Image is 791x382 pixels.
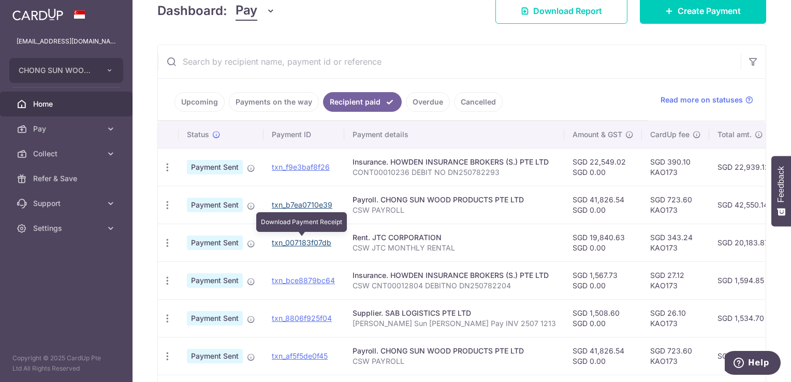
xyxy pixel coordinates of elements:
[17,36,116,47] p: [EMAIL_ADDRESS][DOMAIN_NAME]
[661,95,743,105] span: Read more on statuses
[33,198,101,209] span: Support
[564,224,642,261] td: SGD 19,840.63 SGD 0.00
[33,124,101,134] span: Pay
[353,205,556,215] p: CSW PAYROLL
[12,8,63,21] img: CardUp
[642,186,709,224] td: SGD 723.60 KAO173
[158,45,741,78] input: Search by recipient name, payment id or reference
[353,167,556,178] p: CONT00010236 DEBIT NO DN250782293
[564,186,642,224] td: SGD 41,826.54 SGD 0.00
[564,148,642,186] td: SGD 22,549.02 SGD 0.00
[642,299,709,337] td: SGD 26.10 KAO173
[187,349,243,363] span: Payment Sent
[33,223,101,233] span: Settings
[272,276,335,285] a: txn_bce8879bc64
[709,299,778,337] td: SGD 1,534.70
[272,314,332,322] a: txn_8806f925f04
[709,148,778,186] td: SGD 22,939.12
[187,236,243,250] span: Payment Sent
[642,261,709,299] td: SGD 27.12 KAO173
[777,166,786,202] span: Feedback
[187,311,243,326] span: Payment Sent
[678,5,741,17] span: Create Payment
[642,224,709,261] td: SGD 343.24 KAO173
[272,163,330,171] a: txn_f9e3baf8f26
[533,5,602,17] span: Download Report
[353,232,556,243] div: Rent. JTC CORPORATION
[272,200,332,209] a: txn_b7ea0710e39
[19,65,95,76] span: CHONG SUN WOOD PRODUCTS PTE LTD
[187,160,243,174] span: Payment Sent
[187,129,209,140] span: Status
[564,261,642,299] td: SGD 1,567.73 SGD 0.00
[564,299,642,337] td: SGD 1,508.60 SGD 0.00
[353,356,556,366] p: CSW PAYROLL
[725,351,781,377] iframe: Opens a widget where you can find more information
[353,243,556,253] p: CSW JTC MONTHLY RENTAL
[353,157,556,167] div: Insurance. HOWDEN INSURANCE BROKERS (S.) PTE LTD
[661,95,753,105] a: Read more on statuses
[236,1,257,21] span: Pay
[33,149,101,159] span: Collect
[709,186,778,224] td: SGD 42,550.14
[236,1,275,21] button: Pay
[642,337,709,375] td: SGD 723.60 KAO173
[650,129,690,140] span: CardUp fee
[187,198,243,212] span: Payment Sent
[353,318,556,329] p: [PERSON_NAME] Sun [PERSON_NAME] Pay INV 2507 1213
[709,337,778,375] td: SGD 42,550.14
[717,129,752,140] span: Total amt.
[353,195,556,205] div: Payroll. CHONG SUN WOOD PRODUCTS PTE LTD
[771,156,791,226] button: Feedback - Show survey
[272,351,328,360] a: txn_af5f5de0f45
[157,2,227,20] h4: Dashboard:
[454,92,503,112] a: Cancelled
[709,224,778,261] td: SGD 20,183.87
[323,92,402,112] a: Recipient paid
[33,99,101,109] span: Home
[229,92,319,112] a: Payments on the way
[9,58,123,83] button: CHONG SUN WOOD PRODUCTS PTE LTD
[174,92,225,112] a: Upcoming
[344,121,564,148] th: Payment details
[709,261,778,299] td: SGD 1,594.85
[263,121,344,148] th: Payment ID
[353,281,556,291] p: CSW CNT00012804 DEBITNO DN250782204
[187,273,243,288] span: Payment Sent
[406,92,450,112] a: Overdue
[353,270,556,281] div: Insurance. HOWDEN INSURANCE BROKERS (S.) PTE LTD
[256,212,347,232] div: Download Payment Receipt
[564,337,642,375] td: SGD 41,826.54 SGD 0.00
[642,148,709,186] td: SGD 390.10 KAO173
[573,129,622,140] span: Amount & GST
[353,308,556,318] div: Supplier. SAB LOGISTICS PTE LTD
[33,173,101,184] span: Refer & Save
[272,238,331,247] a: txn_007183f07db
[353,346,556,356] div: Payroll. CHONG SUN WOOD PRODUCTS PTE LTD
